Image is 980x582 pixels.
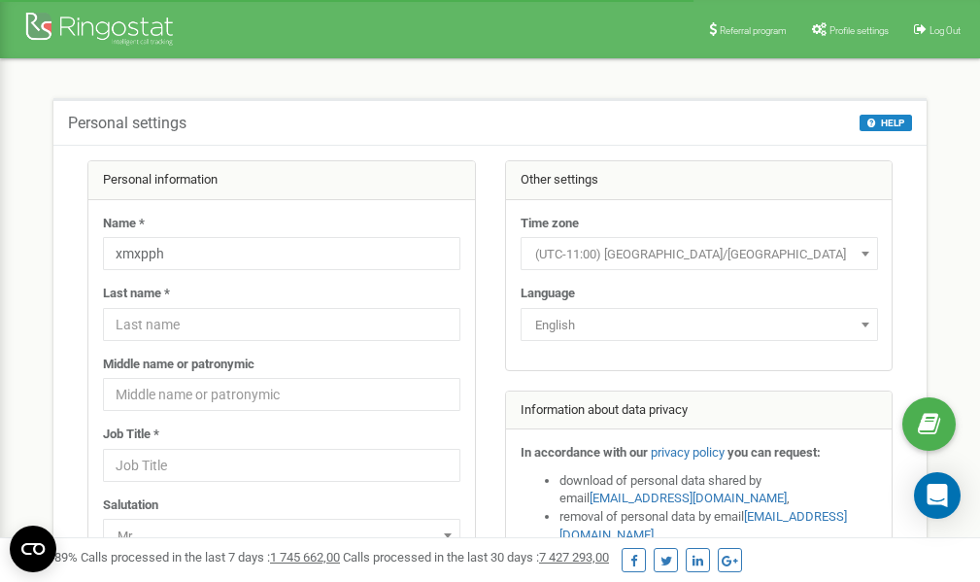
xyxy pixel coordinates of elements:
[103,356,254,374] label: Middle name or patronymic
[103,449,460,482] input: Job Title
[68,115,186,132] h5: Personal settings
[829,25,889,36] span: Profile settings
[527,241,871,268] span: (UTC-11:00) Pacific/Midway
[343,550,609,565] span: Calls processed in the last 30 days :
[914,472,961,519] div: Open Intercom Messenger
[506,161,893,200] div: Other settings
[527,312,871,339] span: English
[10,526,56,572] button: Open CMP widget
[720,25,787,36] span: Referral program
[103,378,460,411] input: Middle name or patronymic
[103,285,170,303] label: Last name *
[103,308,460,341] input: Last name
[929,25,961,36] span: Log Out
[81,550,340,565] span: Calls processed in the last 7 days :
[103,215,145,233] label: Name *
[103,496,158,515] label: Salutation
[651,445,725,460] a: privacy policy
[521,215,579,233] label: Time zone
[727,445,821,460] strong: you can request:
[103,237,460,270] input: Name
[590,491,787,505] a: [EMAIL_ADDRESS][DOMAIN_NAME]
[559,472,878,508] li: download of personal data shared by email ,
[88,161,475,200] div: Personal information
[539,550,609,565] u: 7 427 293,00
[521,285,575,303] label: Language
[860,115,912,131] button: HELP
[521,308,878,341] span: English
[110,523,454,550] span: Mr.
[103,519,460,552] span: Mr.
[103,426,159,444] label: Job Title *
[521,237,878,270] span: (UTC-11:00) Pacific/Midway
[270,550,340,565] u: 1 745 662,00
[559,508,878,544] li: removal of personal data by email ,
[506,392,893,430] div: Information about data privacy
[521,445,648,460] strong: In accordance with our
